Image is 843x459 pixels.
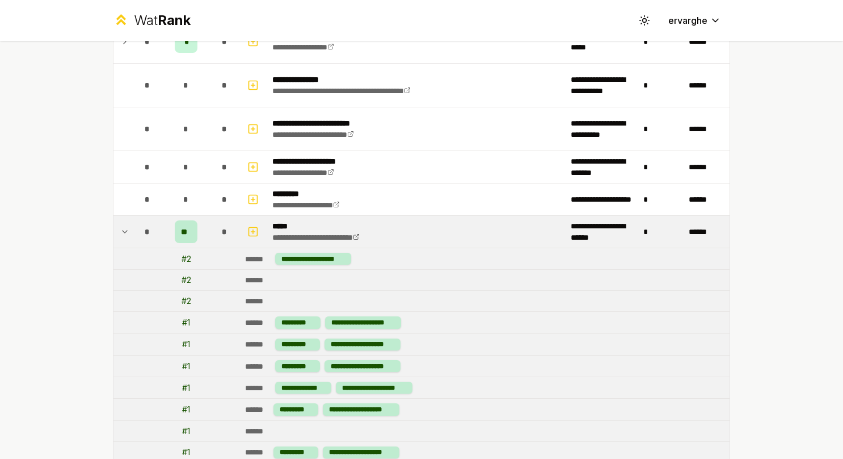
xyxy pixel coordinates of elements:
div: # 1 [182,425,190,437]
div: # 1 [182,361,190,372]
div: # 1 [182,339,190,350]
button: ervarghe [659,10,730,31]
a: WatRank [113,11,191,30]
div: # 1 [182,447,190,458]
div: # 2 [182,274,191,286]
div: # 1 [182,404,190,415]
div: Wat [134,11,191,30]
div: # 1 [182,317,190,328]
span: ervarghe [668,14,707,27]
div: # 2 [182,253,191,265]
div: # 2 [182,295,191,307]
span: Rank [158,12,191,28]
div: # 1 [182,382,190,394]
